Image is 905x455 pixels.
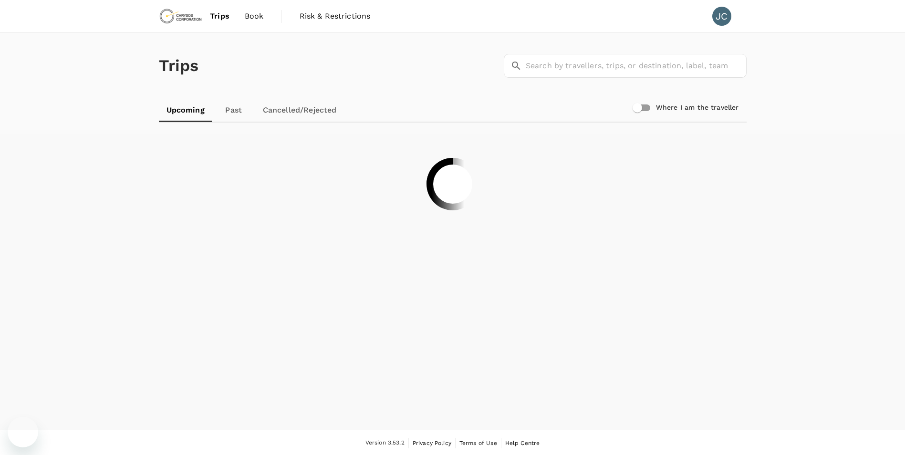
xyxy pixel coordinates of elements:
a: Help Centre [505,438,540,448]
a: Upcoming [159,99,212,122]
span: Help Centre [505,440,540,446]
a: Past [212,99,255,122]
h1: Trips [159,33,199,99]
span: Book [245,10,264,22]
span: Privacy Policy [413,440,451,446]
span: Version 3.53.2 [365,438,405,448]
iframe: Button to launch messaging window [8,417,38,447]
a: Cancelled/Rejected [255,99,344,122]
span: Trips [210,10,229,22]
a: Privacy Policy [413,438,451,448]
h6: Where I am the traveller [656,103,739,113]
span: Terms of Use [459,440,497,446]
a: Terms of Use [459,438,497,448]
div: JC [712,7,731,26]
span: Risk & Restrictions [300,10,371,22]
input: Search by travellers, trips, or destination, label, team [526,54,747,78]
img: Chrysos Corporation [159,6,203,27]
